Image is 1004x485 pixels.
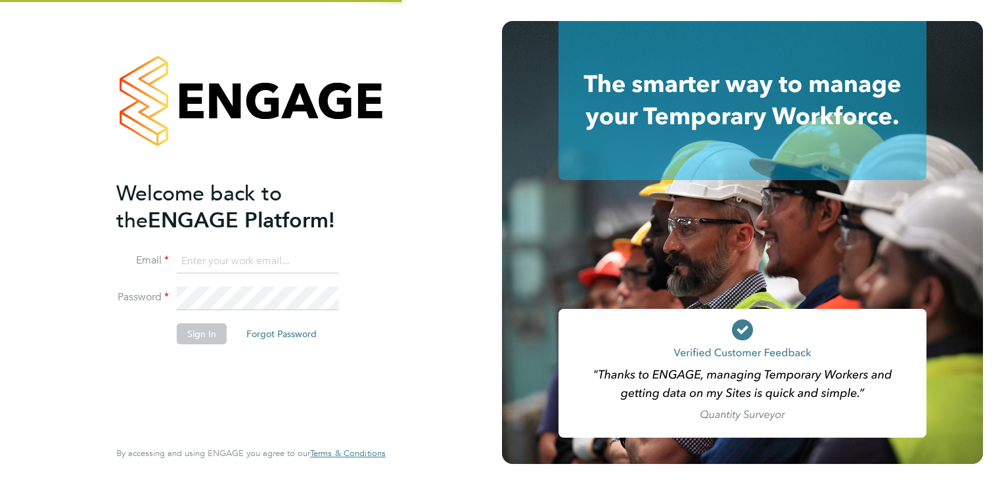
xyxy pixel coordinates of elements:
button: Forgot Password [236,323,327,344]
label: Password [116,290,169,304]
label: Email [116,254,169,267]
span: Terms & Conditions [310,448,386,459]
input: Enter your work email... [177,250,339,273]
button: Sign In [177,323,227,344]
a: Terms & Conditions [310,448,386,459]
h2: ENGAGE Platform! [116,180,373,234]
span: By accessing and using ENGAGE you agree to our [116,448,386,459]
span: Welcome back to the [116,181,282,233]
